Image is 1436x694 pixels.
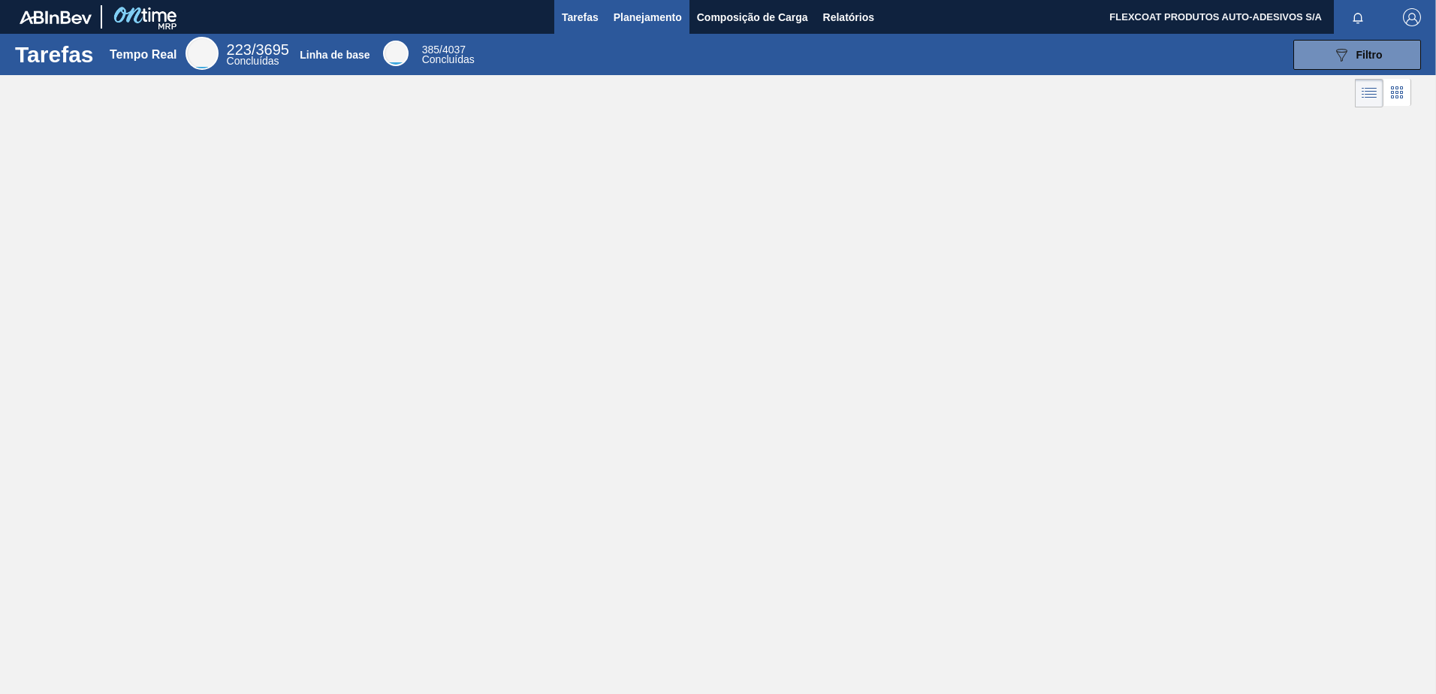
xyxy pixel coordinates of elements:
[422,45,475,65] div: Base Line
[227,41,252,58] span: 223
[227,55,279,67] span: Concluídas
[562,8,599,26] span: Tarefas
[227,41,289,58] span: /
[1383,79,1411,107] div: Visão em Cards
[442,44,466,56] font: 4037
[1293,40,1421,70] button: Filtro
[823,8,874,26] span: Relatórios
[614,8,682,26] span: Planejamento
[110,48,177,62] div: Tempo Real
[422,44,466,56] span: /
[1334,7,1382,28] button: Notificações
[422,53,475,65] span: Concluídas
[300,49,370,61] div: Linha de base
[1356,49,1383,61] span: Filtro
[383,41,409,66] div: Base Line
[1355,79,1383,107] div: Visão em Lista
[227,44,289,66] div: Real Time
[20,11,92,24] img: TNhmsLtSVTkK8tSr43FrP2fwEKptu5GPRR3wAAAABJRU5ErkJggg==
[186,37,219,70] div: Real Time
[697,8,808,26] span: Composição de Carga
[15,46,94,63] h1: Tarefas
[422,44,439,56] span: 385
[255,41,289,58] font: 3695
[1403,8,1421,26] img: Logout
